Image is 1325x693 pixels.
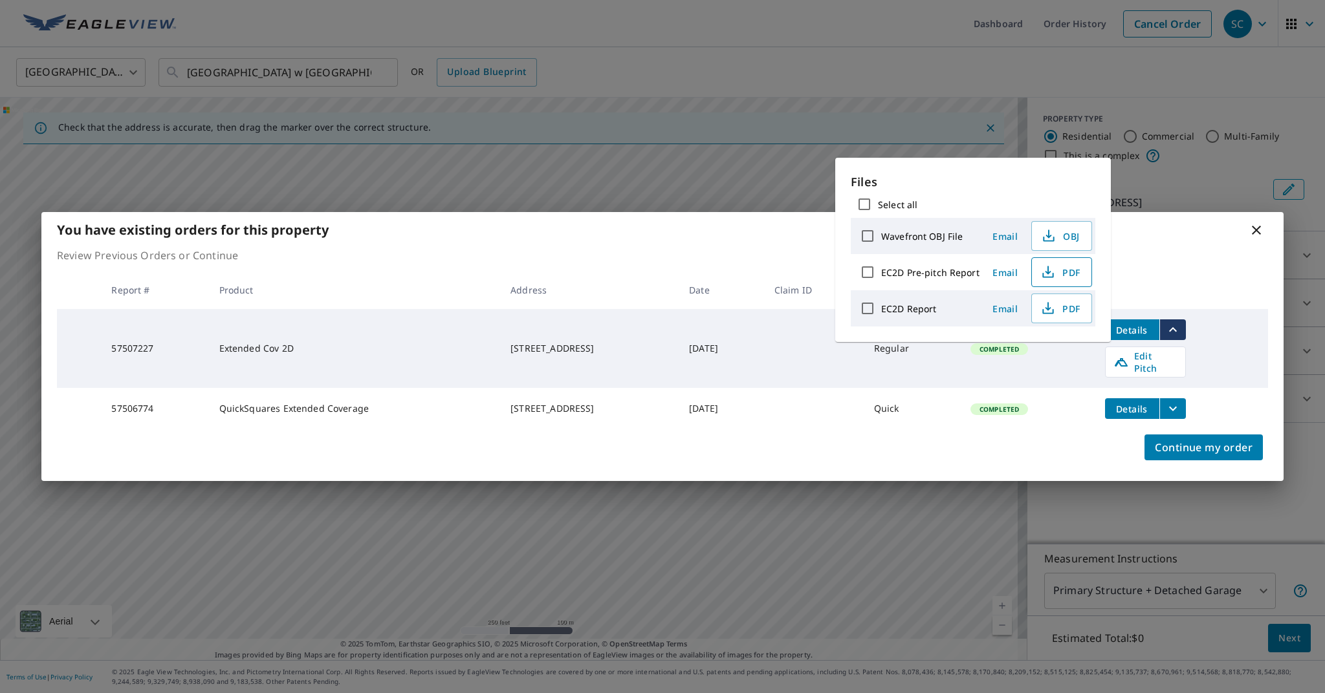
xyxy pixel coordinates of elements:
button: filesDropdownBtn-57507227 [1159,319,1186,340]
td: QuickSquares Extended Coverage [209,388,501,429]
td: [DATE] [679,388,764,429]
span: OBJ [1040,228,1081,244]
th: Claim ID [764,271,864,309]
button: OBJ [1031,221,1092,251]
td: [DATE] [679,309,764,388]
span: Completed [972,405,1027,414]
button: PDF [1031,257,1092,287]
label: EC2D Report [881,303,936,315]
b: You have existing orders for this property [57,221,329,239]
span: PDF [1040,301,1081,316]
button: filesDropdownBtn-57506774 [1159,398,1186,419]
button: Continue my order [1144,434,1263,460]
span: Email [990,266,1021,279]
td: Regular [864,309,960,388]
span: Edit Pitch [1113,350,1177,374]
a: Edit Pitch [1105,346,1186,378]
span: Details [1113,324,1152,336]
span: PDF [1040,264,1081,280]
span: Email [990,303,1021,315]
label: Select all [878,198,917,211]
th: Report # [101,271,208,309]
p: Review Previous Orders or Continue [57,248,1268,263]
td: 57507227 [101,309,208,388]
div: [STREET_ADDRESS] [510,402,668,415]
button: Email [985,262,1026,283]
td: Extended Cov 2D [209,309,501,388]
span: Continue my order [1155,438,1253,456]
th: Date [679,271,764,309]
button: detailsBtn-57506774 [1105,398,1159,419]
span: Details [1113,403,1152,415]
th: Product [209,271,501,309]
span: Completed [972,345,1027,354]
span: Email [990,230,1021,242]
button: detailsBtn-57507227 [1105,319,1159,340]
button: Email [985,226,1026,246]
label: EC2D Pre-pitch Report [881,266,980,279]
td: 57506774 [101,388,208,429]
button: PDF [1031,293,1092,323]
label: Wavefront OBJ File [881,230,963,242]
p: Files [851,173,1095,191]
div: [STREET_ADDRESS] [510,342,668,355]
th: Address [500,271,679,309]
td: Quick [864,388,960,429]
button: Email [985,299,1026,319]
